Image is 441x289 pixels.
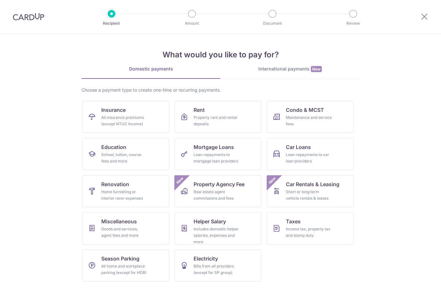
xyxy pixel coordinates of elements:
h4: What would you like to pay for? [81,49,360,61]
span: Car Rentals & Leasing [286,180,339,188]
a: MiscellaneousGoods and services, agent fees and more [82,212,169,244]
div: Includes domestic helper salaries, expenses and more [194,226,240,245]
div: Income tax, property tax and stamp duty [286,226,332,239]
div: Domestic payments [81,66,220,72]
span: Renovation [101,180,129,188]
a: ElectricityBills from all providers (except for SP group) [174,250,262,282]
div: All insurance premiums (except NTUC Income) [101,114,147,127]
div: Home furnishing or interior reno-expenses [101,189,147,202]
div: School, tuition, course fees and more [101,152,147,164]
div: International payments [220,66,360,72]
a: TaxesIncome tax, property tax and stamp duty [267,212,354,244]
span: Rent [194,106,205,114]
span: Property Agency Fee [194,180,245,188]
a: RentProperty rent and rental deposits [174,101,262,133]
a: InsuranceAll insurance premiums (except NTUC Income) [82,101,169,133]
p: Recipient [88,20,135,27]
div: Maintenance and service fees [286,114,332,127]
a: EducationSchool, tuition, course fees and more [82,138,169,170]
span: Education [101,143,126,151]
span: Taxes [286,218,301,225]
p: Amount [168,20,216,27]
div: Loan repayments to mortgage loan providers [194,152,240,164]
span: Insurance [101,106,126,114]
div: Property rent and rental deposits [194,114,240,127]
span: Electricity [194,255,218,262]
p: Document [249,20,296,27]
a: Condo & MCSTMaintenance and service fees [267,101,354,133]
a: Season ParkingAll home and workplace parking (except for HDB) [82,250,169,282]
div: Bills from all providers (except for SP group) [194,263,240,276]
span: Car Loans [286,143,311,151]
img: CardUp [13,13,44,21]
span: Season Parking [101,255,139,262]
div: Goods and services, agent fees and more [101,226,147,239]
p: Review [329,20,377,27]
a: Car Rentals & LeasingShort or long‑term vehicle rentals & leasesNew [267,175,354,207]
a: Helper SalaryIncludes domestic helper salaries, expenses and more [174,212,262,244]
span: New [175,175,185,186]
span: Condo & MCST [286,106,324,114]
div: Loan repayments to car loan providers [286,152,332,164]
a: Car LoansLoan repayments to car loan providers [267,138,354,170]
span: New [311,66,322,72]
span: Helper Salary [194,218,226,225]
div: Real estate agent commissions and fees [194,189,240,202]
a: Property Agency FeeReal estate agent commissions and feesNew [174,175,262,207]
span: New [267,175,278,186]
div: All home and workplace parking (except for HDB) [101,263,147,276]
a: RenovationHome furnishing or interior reno-expenses [82,175,169,207]
div: Short or long‑term vehicle rentals & leases [286,189,332,202]
a: Mortgage LoansLoan repayments to mortgage loan providers [174,138,262,170]
span: Mortgage Loans [194,143,234,151]
span: Miscellaneous [101,218,137,225]
div: Choose a payment type to create one-time or recurring payments. [81,87,360,93]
